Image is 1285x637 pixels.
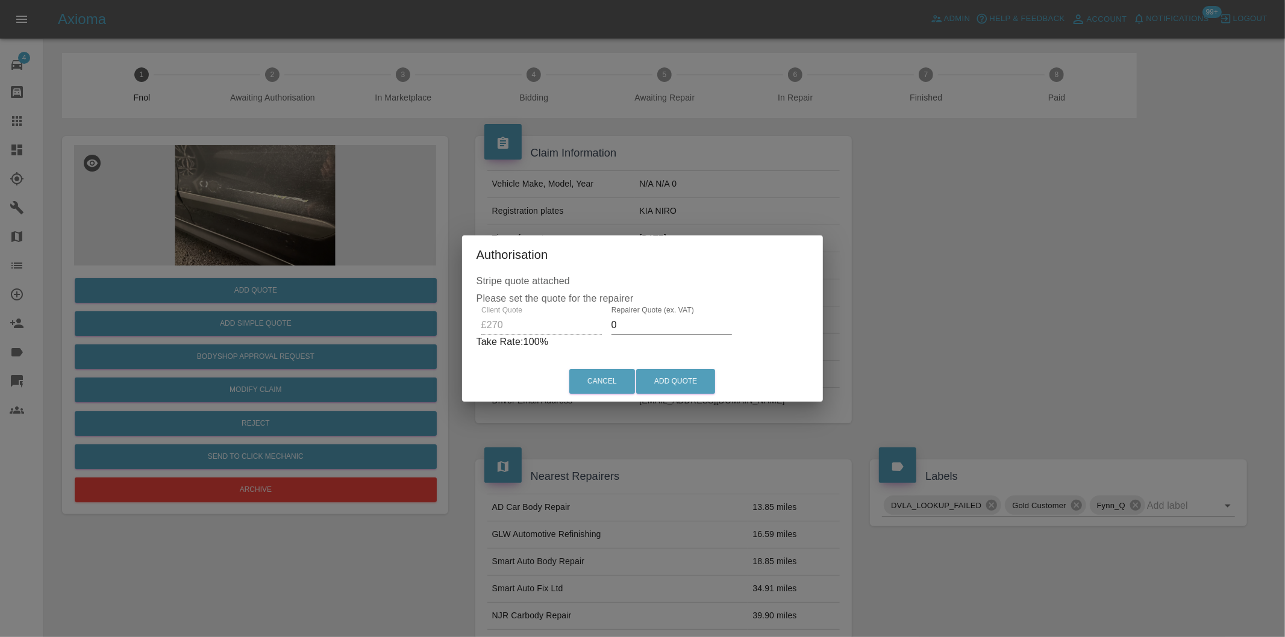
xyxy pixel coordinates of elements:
p: Take Rate: 100 % [477,335,809,349]
button: Add Quote [636,369,715,394]
button: Cancel [569,369,635,394]
p: Please set the quote for the repairer [477,274,809,306]
label: Repairer Quote (ex. VAT) [611,305,694,315]
p: Stripe quote attached [477,274,809,288]
label: Client Quote [481,305,522,315]
h2: Authorisation [462,235,824,274]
